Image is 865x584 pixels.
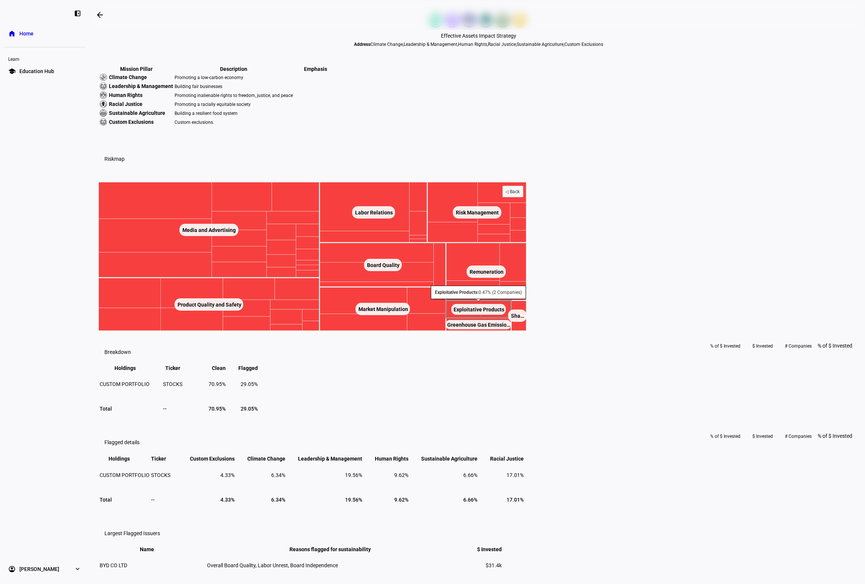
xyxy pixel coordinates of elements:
[8,30,16,37] eth-mat-symbol: home
[100,497,112,503] span: Total
[394,497,408,503] span: 9.62%
[271,472,285,478] span: 6.34%
[704,340,746,352] button: % of $ Invested
[241,406,258,412] span: 29.05%
[370,42,404,47] span: Climate Change ,
[710,430,740,442] span: % of $ Invested
[99,66,173,72] th: Mission Pillar
[151,497,155,503] span: --
[104,439,140,445] eth-data-table-title: Flagged details
[404,42,458,47] span: Leadership & Management ,
[100,109,107,117] img: sustainableAgriculture.svg
[488,42,517,47] span: Racial Justice ,
[511,313,524,319] text: Sha…
[779,430,818,442] button: # Companies
[454,307,504,313] text: Exploitative Products
[175,84,222,89] span: Building fair businesses
[447,322,510,328] text: Greenhouse Gas Emissio…
[470,269,504,275] text: Remuneration
[19,565,59,573] span: [PERSON_NAME]
[175,120,214,125] span: Custom exclusions.
[354,42,370,47] b: Address
[564,42,603,47] span: Custom Exclusions
[8,67,16,75] eth-mat-symbol: school
[182,227,236,233] text: Media and Advertising
[227,365,258,371] span: Flagged
[74,565,81,573] eth-mat-symbol: expand_more
[109,110,165,116] span: Sustainable Agriculture
[358,306,408,312] text: Market Manipulation
[507,472,524,478] span: 17.01%
[466,546,502,552] span: $ Invested
[100,91,107,99] img: humanRights.svg
[109,74,147,81] span: Climate Change
[507,497,524,503] span: 17.01%
[209,406,226,412] span: 70.95%
[220,497,235,503] span: 4.33%
[364,455,408,462] span: Human Rights
[345,472,362,478] span: 19.56%
[818,343,852,349] span: % of $ Invested
[236,455,285,462] span: Climate Change
[463,472,477,478] span: 6.66%
[151,472,170,478] span: STOCKS
[394,472,408,478] span: 9.62%
[458,42,488,47] span: Human Rights ,
[100,381,150,387] span: CUSTOM PORTFOLIO
[207,562,338,568] span: Overall Board Quality, Labor Unrest, Board Independence
[463,497,477,503] span: 6.66%
[209,381,226,387] span: 70.95%
[100,118,107,126] img: corporateEthics.svg
[410,455,477,462] span: Sustainable Agriculture
[289,546,382,552] span: Reasons flagged for sustainability
[109,92,142,98] span: Human Rights
[109,101,142,107] span: Racial Justice
[178,302,242,308] text: Product Quality and Safety
[367,262,400,268] text: Board Quality
[109,455,141,462] span: Holdings
[456,210,499,216] text: Risk Management
[175,111,238,116] span: Building a resilient food system
[704,430,746,442] button: % of $ Invested
[100,100,107,108] img: racialJustice.svg
[201,365,226,371] span: Clean
[100,73,107,81] img: climateChange.svg
[345,497,362,503] span: 19.56%
[241,381,258,387] span: 29.05%
[19,30,34,37] span: Home
[174,66,293,72] th: Description
[752,430,773,442] span: $ Invested
[115,365,147,371] span: Holdings
[98,33,858,39] div: Effective Assets Impact Strategy
[140,546,165,552] span: Name
[466,553,502,577] td: $31.4k
[746,340,779,352] button: $ Invested
[785,430,812,442] span: # Companies
[818,433,852,439] span: % of $ Invested
[104,156,125,162] h3: Riskmap
[220,472,235,478] span: 4.33%
[271,497,285,503] span: 6.34%
[479,455,524,462] span: Racial Justice
[74,10,81,17] eth-mat-symbol: left_panel_close
[505,189,520,194] text: ◁ Back
[4,26,85,41] a: homeHome
[163,406,167,412] span: --
[175,93,293,98] span: Promoting inalienable rights to freedom, justice, and peace
[95,10,104,19] mat-icon: arrow_backwards
[165,365,191,371] span: Ticker
[100,472,150,478] span: CUSTOM PORTFOLIO
[779,340,818,352] button: # Companies
[100,82,107,90] img: corporateEthics.svg
[746,430,779,442] button: $ Invested
[710,340,740,352] span: % of $ Invested
[151,455,177,462] span: Ticker
[175,102,251,107] span: Promoting a racially equitable society
[179,455,235,462] span: Custom Exclusions
[100,406,112,412] span: Total
[104,530,160,536] eth-data-table-title: Largest Flagged Issuers
[104,349,131,355] eth-data-table-title: Breakdown
[752,340,773,352] span: $ Invested
[355,210,393,216] text: Labor Relations
[163,381,182,387] span: STOCKS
